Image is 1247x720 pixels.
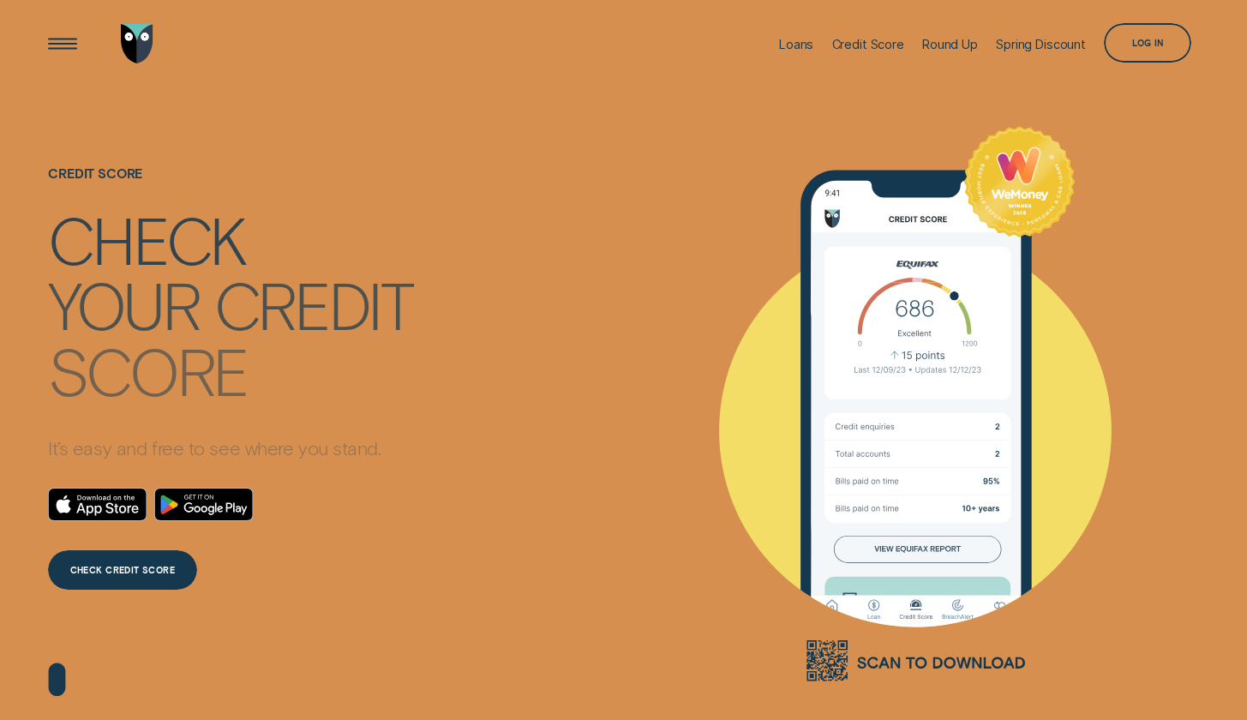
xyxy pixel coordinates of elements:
[154,488,254,521] a: Android App on Google Play
[922,37,978,51] div: Round Up
[779,37,813,51] div: Loans
[43,24,82,63] button: Open Menu
[48,274,199,335] div: your
[121,24,153,63] img: Wisr
[832,37,904,51] div: Credit Score
[48,341,248,402] div: score
[48,166,412,207] h1: Credit Score
[996,37,1086,51] div: Spring Discount
[214,274,412,335] div: credit
[48,488,147,521] a: Download on the App Store
[48,550,196,590] a: CHECK CREDIT SCORE
[48,209,245,270] div: Check
[48,205,412,388] h4: Check your credit score
[1104,23,1191,63] button: Log in
[48,437,412,461] p: It’s easy and free to see where you stand.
